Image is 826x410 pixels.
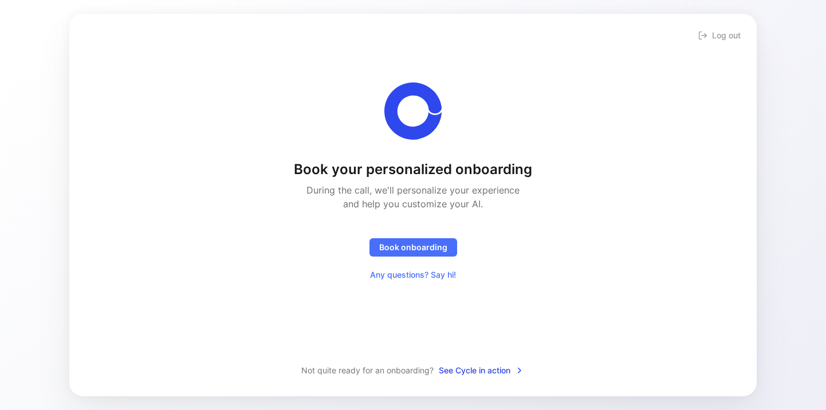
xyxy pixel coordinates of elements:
span: See Cycle in action [439,364,524,377]
h1: Book your personalized onboarding [294,160,532,179]
span: Not quite ready for an onboarding? [301,364,434,377]
button: See Cycle in action [438,363,525,378]
h2: During the call, we'll personalize your experience and help you customize your AI. [300,183,526,211]
span: Book onboarding [379,241,447,254]
button: Any questions? Say hi! [360,266,466,284]
button: Log out [696,27,743,44]
button: Book onboarding [369,238,457,257]
span: Any questions? Say hi! [370,268,456,282]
